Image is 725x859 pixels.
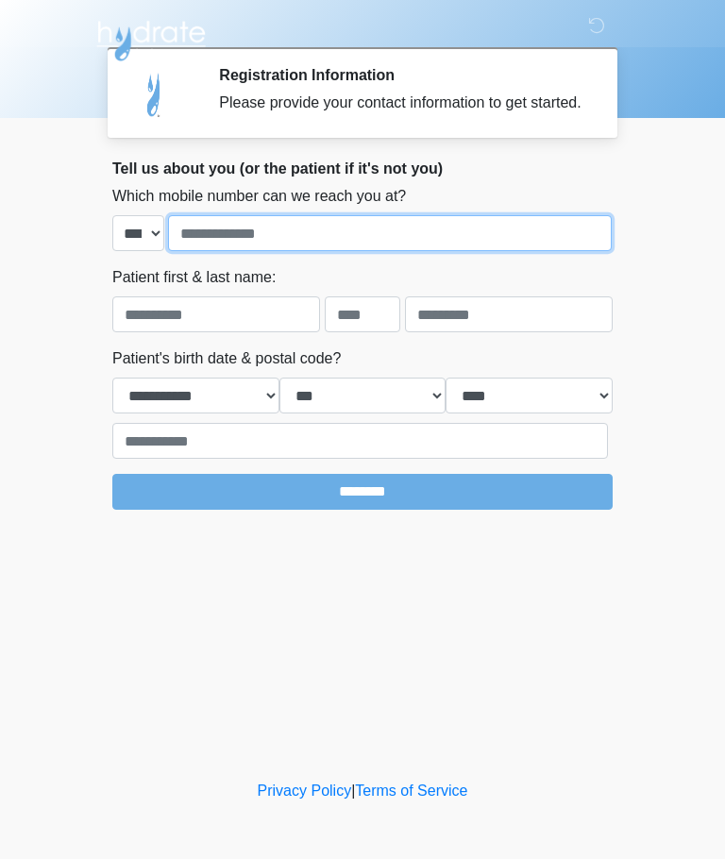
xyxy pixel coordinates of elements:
[93,14,209,62] img: Hydrate IV Bar - Arcadia Logo
[219,92,584,114] div: Please provide your contact information to get started.
[355,783,467,799] a: Terms of Service
[112,266,276,289] label: Patient first & last name:
[112,185,406,208] label: Which mobile number can we reach you at?
[351,783,355,799] a: |
[112,160,613,177] h2: Tell us about you (or the patient if it's not you)
[112,347,341,370] label: Patient's birth date & postal code?
[126,66,183,123] img: Agent Avatar
[258,783,352,799] a: Privacy Policy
